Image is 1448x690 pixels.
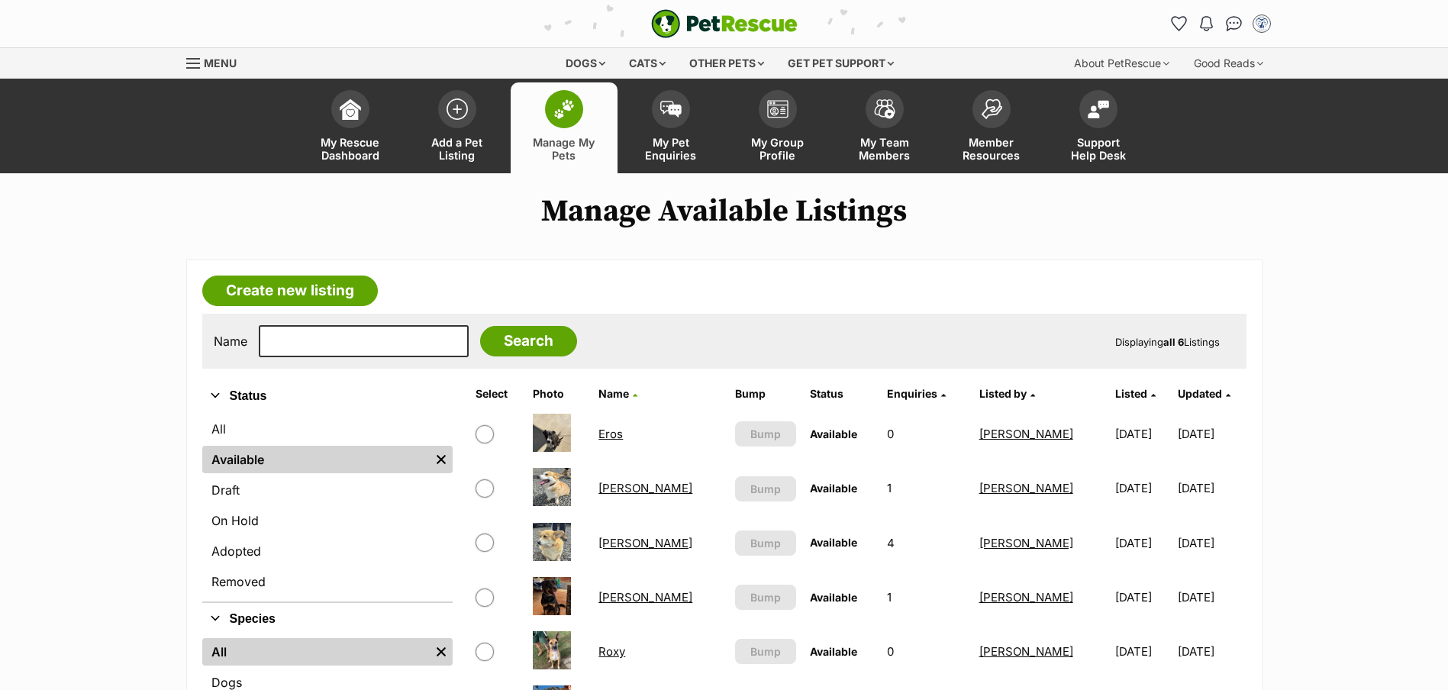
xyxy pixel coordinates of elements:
[1178,387,1222,400] span: Updated
[202,415,453,443] a: All
[810,591,857,604] span: Available
[750,589,781,605] span: Bump
[874,99,895,119] img: team-members-icon-5396bd8760b3fe7c0b43da4ab00e1e3bb1a5d9ba89233759b79545d2d3fc5d0d.svg
[1163,336,1184,348] strong: all 6
[469,382,526,406] th: Select
[979,536,1073,550] a: [PERSON_NAME]
[1178,517,1245,569] td: [DATE]
[979,481,1073,495] a: [PERSON_NAME]
[202,412,453,601] div: Status
[735,476,797,501] button: Bump
[735,530,797,556] button: Bump
[598,536,692,550] a: [PERSON_NAME]
[881,625,971,678] td: 0
[202,609,453,629] button: Species
[202,276,378,306] a: Create new listing
[1109,625,1176,678] td: [DATE]
[598,644,625,659] a: Roxy
[887,387,937,400] span: translation missing: en.admin.listings.index.attributes.enquiries
[979,644,1073,659] a: [PERSON_NAME]
[887,387,946,400] a: Enquiries
[1200,16,1212,31] img: notifications-46538b983faf8c2785f20acdc204bb7945ddae34d4c08c2a6579f10ce5e182be.svg
[979,590,1073,605] a: [PERSON_NAME]
[743,136,812,162] span: My Group Profile
[979,387,1035,400] a: Listed by
[881,408,971,460] td: 0
[804,382,879,406] th: Status
[202,638,430,666] a: All
[618,82,724,173] a: My Pet Enquiries
[729,382,803,406] th: Bump
[555,48,616,79] div: Dogs
[1109,571,1176,624] td: [DATE]
[598,590,692,605] a: [PERSON_NAME]
[1250,11,1274,36] button: My account
[1178,408,1245,460] td: [DATE]
[202,476,453,504] a: Draft
[480,326,577,356] input: Search
[831,82,938,173] a: My Team Members
[1064,136,1133,162] span: Support Help Desk
[204,56,237,69] span: Menu
[1167,11,1274,36] ul: Account quick links
[618,48,676,79] div: Cats
[1178,462,1245,514] td: [DATE]
[1178,571,1245,624] td: [DATE]
[447,98,468,120] img: add-pet-listing-icon-0afa8454b4691262ce3f59096e99ab1cd57d4a30225e0717b998d2c9b9846f56.svg
[938,82,1045,173] a: Member Resources
[767,100,788,118] img: group-profile-icon-3fa3cf56718a62981997c0bc7e787c4b2cf8bcc04b72c1350f741eb67cf2f40e.svg
[724,82,831,173] a: My Group Profile
[423,136,492,162] span: Add a Pet Listing
[810,536,857,549] span: Available
[735,585,797,610] button: Bump
[981,98,1002,119] img: member-resources-icon-8e73f808a243e03378d46382f2149f9095a855e16c252ad45f914b54edf8863c.svg
[1115,387,1156,400] a: Listed
[1167,11,1192,36] a: Favourites
[202,568,453,595] a: Removed
[660,101,682,118] img: pet-enquiries-icon-7e3ad2cf08bfb03b45e93fb7055b45f3efa6380592205ae92323e6603595dc1f.svg
[1226,16,1242,31] img: chat-41dd97257d64d25036548639549fe6c8038ab92f7586957e7f3b1b290dea8141.svg
[735,421,797,447] button: Bump
[598,387,637,400] a: Name
[297,82,404,173] a: My Rescue Dashboard
[598,481,692,495] a: [PERSON_NAME]
[598,387,629,400] span: Name
[777,48,905,79] div: Get pet support
[1109,408,1176,460] td: [DATE]
[810,645,857,658] span: Available
[1178,387,1230,400] a: Updated
[202,386,453,406] button: Status
[1254,16,1269,31] img: Lorene Cross profile pic
[527,382,591,406] th: Photo
[1222,11,1246,36] a: Conversations
[651,9,798,38] a: PetRescue
[430,638,453,666] a: Remove filter
[651,9,798,38] img: logo-e224e6f780fb5917bec1dbf3a21bbac754714ae5b6737aabdf751b685950b380.svg
[637,136,705,162] span: My Pet Enquiries
[430,446,453,473] a: Remove filter
[186,48,247,76] a: Menu
[202,446,430,473] a: Available
[1045,82,1152,173] a: Support Help Desk
[1178,625,1245,678] td: [DATE]
[881,571,971,624] td: 1
[750,535,781,551] span: Bump
[1183,48,1274,79] div: Good Reads
[750,643,781,659] span: Bump
[511,82,618,173] a: Manage My Pets
[1109,517,1176,569] td: [DATE]
[202,507,453,534] a: On Hold
[202,537,453,565] a: Adopted
[340,98,361,120] img: dashboard-icon-eb2f2d2d3e046f16d808141f083e7271f6b2e854fb5c12c21221c1fb7104beca.svg
[979,427,1073,441] a: [PERSON_NAME]
[810,427,857,440] span: Available
[1109,462,1176,514] td: [DATE]
[979,387,1027,400] span: Listed by
[750,481,781,497] span: Bump
[881,462,971,514] td: 1
[735,639,797,664] button: Bump
[1115,336,1220,348] span: Displaying Listings
[598,427,623,441] a: Eros
[316,136,385,162] span: My Rescue Dashboard
[553,99,575,119] img: manage-my-pets-icon-02211641906a0b7f246fdf0571729dbe1e7629f14944591b6c1af311fb30b64b.svg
